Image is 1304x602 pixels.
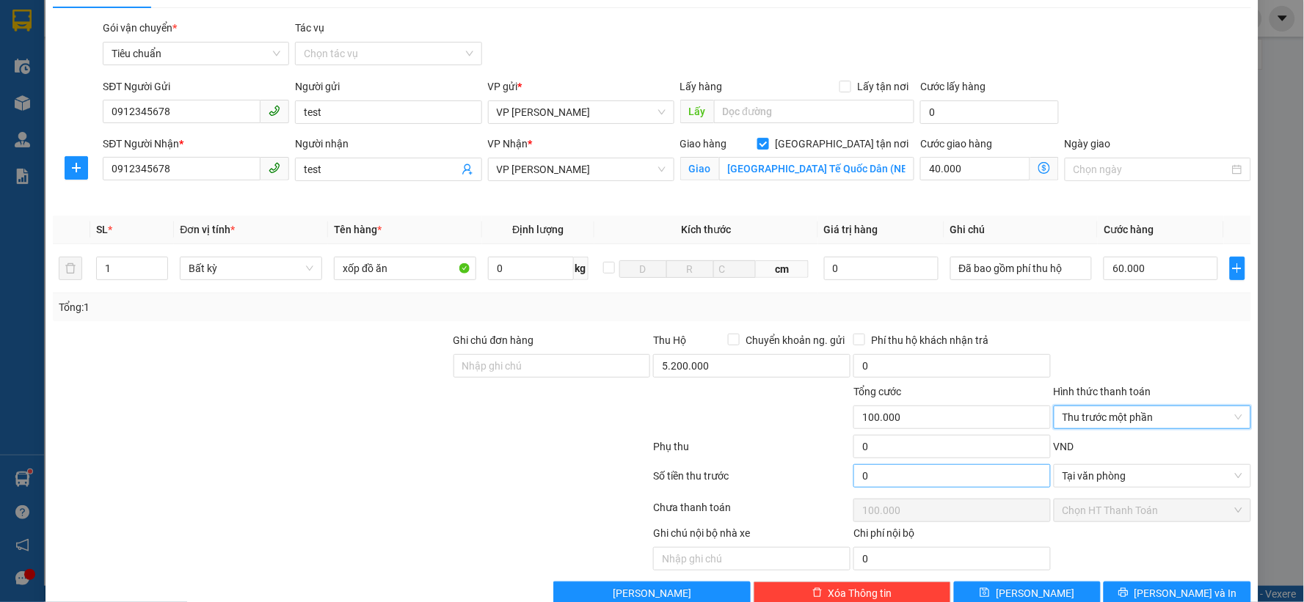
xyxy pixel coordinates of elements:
[652,438,852,464] div: Phụ thu
[680,100,714,123] span: Lấy
[512,224,564,235] span: Định lượng
[719,157,915,180] input: Giao tận nơi
[756,260,809,278] span: cm
[462,164,473,175] span: user-add
[1134,585,1237,601] span: [PERSON_NAME] và In
[1104,224,1154,235] span: Cước hàng
[189,257,313,279] span: Bất kỳ
[103,22,177,34] span: Gói vận chuyển
[944,216,1099,244] th: Ghi chú
[574,257,589,280] span: kg
[613,585,691,601] span: [PERSON_NAME]
[920,157,1030,180] input: Cước giao hàng
[680,138,727,150] span: Giao hàng
[653,525,850,547] div: Ghi chú nội bộ nhà xe
[713,260,757,278] input: C
[950,257,1093,280] input: Ghi Chú
[1231,263,1245,274] span: plus
[652,499,852,525] div: Chưa thanh toán
[59,257,82,280] button: delete
[334,257,476,280] input: VD: Bàn, Ghế
[180,224,235,235] span: Đơn vị tính
[1065,138,1111,150] label: Ngày giao
[1118,587,1129,599] span: printer
[619,260,667,278] input: D
[853,464,1051,488] input: 0
[497,101,666,123] span: VP Hạ Long
[653,547,850,570] input: Nhập ghi chú
[1230,257,1245,280] button: plus
[769,136,914,152] span: [GEOGRAPHIC_DATA] tận nơi
[52,69,224,95] span: Gửi hàng Hạ Long: Hotline:
[96,224,108,235] span: SL
[454,334,534,346] label: Ghi chú đơn hàng
[106,98,231,124] strong: 0963 662 662 - 0898 662 662
[56,7,220,23] strong: Công ty TNHH Phúc Xuyên
[269,162,280,174] span: phone
[45,98,231,124] span: Gửi hàng Lào Cai/Sapa:
[103,136,289,152] div: SĐT Người Nhận
[980,587,990,599] span: save
[920,81,986,92] label: Cước lấy hàng
[920,138,992,150] label: Cước giao hàng
[828,585,892,601] span: Xóa Thông tin
[488,138,528,150] span: VP Nhận
[112,43,280,65] span: Tiêu chuẩn
[853,386,901,397] span: Tổng cước
[1054,441,1074,452] span: VND
[147,69,224,81] strong: 02033 616 626 -
[920,100,1059,124] input: Cước lấy hàng
[488,78,674,95] div: VP gửi
[125,82,189,95] strong: 0886 027 027
[295,22,324,34] label: Tác vụ
[680,81,723,92] span: Lấy hàng
[10,82,40,154] img: logo
[59,299,503,315] div: Tổng: 1
[65,162,87,174] span: plus
[666,260,714,278] input: R
[42,26,233,52] strong: 024 3236 3236 -
[42,26,235,65] span: Gửi hàng [GEOGRAPHIC_DATA]: Hotline:
[865,332,994,348] span: Phí thu hộ khách nhận trả
[996,585,1074,601] span: [PERSON_NAME]
[851,78,914,95] span: Lấy tận nơi
[1038,162,1050,174] span: dollar-circle
[103,78,289,95] div: SĐT Người Gửi
[653,470,729,482] label: Số tiền thu trước
[1063,465,1242,487] span: Tại văn phòng
[824,257,939,280] input: 0
[812,587,823,599] span: delete
[119,40,235,65] strong: 0888 827 827 - 0848 827 827
[853,525,1051,547] div: Chi phí nội bộ
[653,334,686,346] span: Thu Hộ
[1063,406,1242,428] span: Thu trước một phần
[1063,499,1242,521] span: Chọn HT Thanh Toán
[454,354,651,378] input: Ghi chú đơn hàng
[740,332,850,348] span: Chuyển khoản ng. gửi
[269,105,280,117] span: phone
[714,100,915,123] input: Dọc đường
[1054,386,1151,397] label: Hình thức thanh toán
[680,157,719,180] span: Giao
[334,224,382,235] span: Tên hàng
[1074,161,1229,177] input: Ngày giao
[295,136,481,152] div: Người nhận
[65,156,88,180] button: plus
[295,78,481,95] div: Người gửi
[497,158,666,180] span: VP Minh Khai
[681,224,731,235] span: Kích thước
[824,224,878,235] span: Giá trị hàng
